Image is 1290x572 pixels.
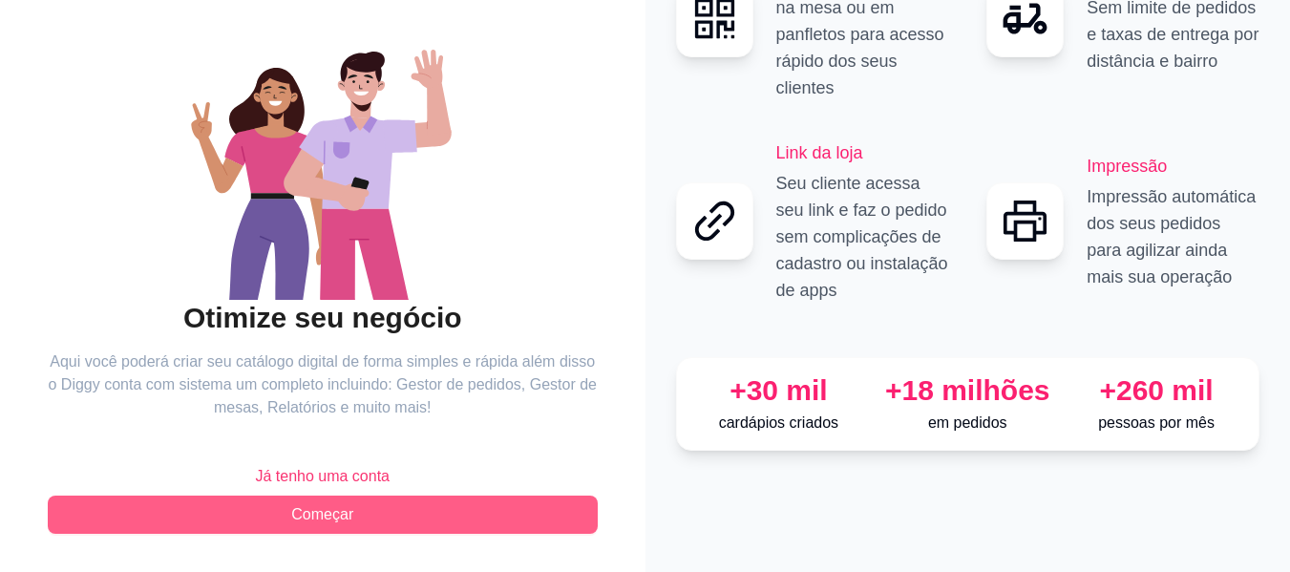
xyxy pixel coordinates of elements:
[1069,412,1243,434] p: pessoas por mês
[1087,183,1259,290] p: Impressão automática dos seus pedidos para agilizar ainda mais sua operação
[1087,153,1259,180] h2: Impressão
[48,300,598,336] h2: Otimize seu negócio
[692,373,866,408] div: +30 mil
[48,13,598,300] div: animation
[692,412,866,434] p: cardápios criados
[1069,373,1243,408] div: +260 mil
[48,350,598,419] article: Aqui você poderá criar seu catálogo digital de forma simples e rápida além disso o Diggy conta co...
[291,503,353,526] span: Começar
[880,373,1054,408] div: +18 milhões
[880,412,1054,434] p: em pedidos
[776,170,949,304] p: Seu cliente acessa seu link e faz o pedido sem complicações de cadastro ou instalação de apps
[48,496,598,534] button: Começar
[255,465,390,488] span: Já tenho uma conta
[776,139,949,166] h2: Link da loja
[48,457,598,496] button: Já tenho uma conta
